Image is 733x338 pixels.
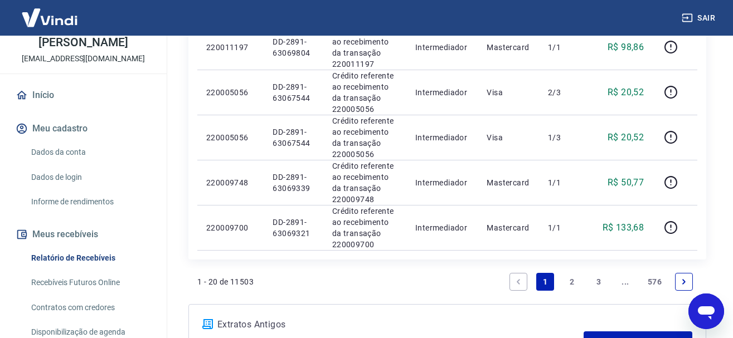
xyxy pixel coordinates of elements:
[332,70,397,115] p: Crédito referente ao recebimento da transação 220005056
[415,87,469,98] p: Intermediador
[608,176,644,189] p: R$ 50,77
[415,222,469,233] p: Intermediador
[679,8,720,28] button: Sair
[332,25,397,70] p: Crédito referente ao recebimento da transação 220011197
[487,177,530,188] p: Mastercard
[487,42,530,53] p: Mastercard
[415,177,469,188] p: Intermediador
[603,221,644,234] p: R$ 133,68
[688,293,724,329] iframe: Botão para abrir a janela de mensagens
[643,273,666,291] a: Page 576
[206,222,255,233] p: 220009700
[548,132,581,143] p: 1/3
[27,166,153,189] a: Dados de login
[617,273,634,291] a: Jump forward
[332,115,397,160] p: Crédito referente ao recebimento da transação 220005056
[206,177,255,188] p: 220009748
[27,296,153,319] a: Contratos com credores
[675,273,693,291] a: Next page
[608,86,644,99] p: R$ 20,52
[273,81,314,104] p: DD-2891-63067544
[27,190,153,213] a: Informe de rendimentos
[273,126,314,149] p: DD-2891-63067544
[273,217,314,239] p: DD-2891-63069321
[487,222,530,233] p: Mastercard
[273,36,314,58] p: DD-2891-63069804
[332,160,397,205] p: Crédito referente ao recebimento da transação 220009748
[27,141,153,164] a: Dados da conta
[548,177,581,188] p: 1/1
[332,205,397,250] p: Crédito referente ao recebimento da transação 220009700
[197,276,254,287] p: 1 - 20 de 11503
[13,83,153,107] a: Início
[563,273,581,291] a: Page 2
[509,273,527,291] a: Previous page
[217,318,584,331] p: Extratos Antigos
[13,1,86,35] img: Vindi
[206,42,255,53] p: 220011197
[536,273,554,291] a: Page 1 is your current page
[608,131,644,144] p: R$ 20,52
[22,53,145,65] p: [EMAIL_ADDRESS][DOMAIN_NAME]
[27,247,153,270] a: Relatório de Recebíveis
[505,268,697,295] ul: Pagination
[273,172,314,194] p: DD-2891-63069339
[590,273,608,291] a: Page 3
[415,132,469,143] p: Intermediador
[202,319,213,329] img: ícone
[487,132,530,143] p: Visa
[415,42,469,53] p: Intermediador
[13,116,153,141] button: Meu cadastro
[206,132,255,143] p: 220005056
[608,41,644,54] p: R$ 98,86
[487,87,530,98] p: Visa
[206,87,255,98] p: 220005056
[27,271,153,294] a: Recebíveis Futuros Online
[38,37,128,48] p: [PERSON_NAME]
[13,222,153,247] button: Meus recebíveis
[548,42,581,53] p: 1/1
[548,222,581,233] p: 1/1
[548,87,581,98] p: 2/3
